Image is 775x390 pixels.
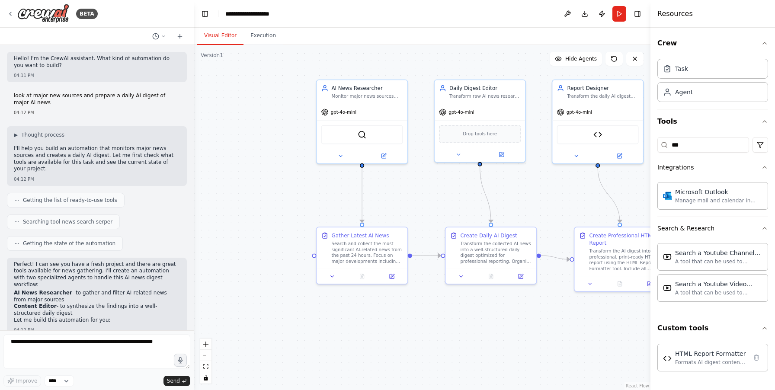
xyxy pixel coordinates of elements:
div: AI News Researcher [331,85,403,92]
div: Gather Latest AI News [331,232,389,239]
div: A tool that can be used to semantic search a query from a Youtube Video content. [675,289,762,296]
p: Let me build this automation for you: [14,317,180,324]
div: BETA [76,9,98,19]
div: Microsoft Outlook [675,188,762,196]
g: Edge from e673acf2-72b4-44c7-be1b-dcf292ad3c72 to 41d378dc-3d18-41dd-90cf-fb83379a1bd1 [476,166,495,223]
div: Daily Digest Editor [449,85,521,92]
button: Hide left sidebar [199,8,211,20]
div: Monitor major news sources and identify the most significant AI-related developments, breakthroug... [331,93,403,99]
span: gpt-4o-mini [331,109,356,115]
div: Formats AI digest content into professional, print-ready HTML reports with embedded CSS styling, ... [675,359,747,366]
g: Edge from 41d378dc-3d18-41dd-90cf-fb83379a1bd1 to 5a1303cc-5c6a-4001-a87b-b36b2356cfb0 [541,252,570,263]
button: zoom out [200,350,211,361]
div: Transform the daily AI digest into a professional, print-ready HTML report with proper formatting... [567,93,638,99]
div: Report DesignerTransform the daily AI digest into a professional, print-ready HTML report with pr... [552,80,644,164]
div: Create Professional HTML Report [589,232,661,246]
span: Hide Agents [565,55,597,62]
span: ▶ [14,131,18,138]
div: Create Professional HTML ReportTransform the AI digest into a professional, print-ready HTML repo... [574,227,666,292]
div: 04:12 PM [14,176,180,182]
div: Tools [657,134,768,316]
span: Send [167,377,180,384]
button: Visual Editor [197,27,243,45]
div: React Flow controls [200,339,211,384]
button: ▶Thought process [14,131,64,138]
button: Open in side panel [363,152,404,160]
nav: breadcrumb [225,10,269,18]
a: React Flow attribution [626,384,649,388]
p: I'll help you build an automation that monitors major news sources and creates a daily AI digest.... [14,145,180,172]
img: HTML Report Formatter [593,130,602,139]
p: Perfect! I can see you have a fresh project and there are great tools available for news gatherin... [14,261,180,288]
img: Microsoft Outlook [663,192,672,200]
div: Integrations [657,179,768,217]
button: Open in side panel [508,272,533,281]
span: Getting the list of ready-to-use tools [23,197,117,204]
span: Improve [16,377,37,384]
div: Search & Research [657,240,768,309]
button: Hide Agents [550,52,602,66]
button: No output available [475,272,506,281]
button: No output available [604,279,635,288]
button: zoom in [200,339,211,350]
span: Thought process [21,131,64,138]
button: toggle interactivity [200,372,211,384]
div: Create Daily AI DigestTransform the collected AI news into a well-structured daily digest optimiz... [445,227,537,285]
div: Transform the collected AI news into a well-structured daily digest optimized for professional re... [460,241,532,265]
div: Agent [675,88,693,96]
button: Delete tool [750,352,762,364]
img: Logo [17,4,69,23]
g: Edge from 9dc98924-6c2d-46d6-8f43-153ae310f1d9 to 88119111-2a64-4991-9d26-e6cd4b157f93 [359,168,366,223]
button: Start a new chat [173,31,187,42]
strong: AI News Researcher [14,290,72,296]
button: Search & Research [657,217,768,240]
img: HTML Report Formatter [663,354,672,363]
button: Crew [657,31,768,55]
div: Report Designer [567,85,638,92]
h4: Resources [657,9,693,19]
button: Tools [657,109,768,134]
div: Search a Youtube Video content [675,280,762,288]
div: Daily Digest EditorTransform raw AI news research into a polished, engaging daily digest that hig... [434,80,526,163]
div: Search & Research [657,224,714,233]
div: 04:12 PM [14,327,180,333]
div: 04:12 PM [14,109,180,116]
div: A tool that can be used to semantic search a query from a Youtube Channels content. [675,258,762,265]
button: fit view [200,361,211,372]
button: Integrations [657,156,768,179]
div: Version 1 [201,52,223,59]
div: Search and collect the most significant AI-related news from the past 24 hours. Focus on major de... [331,241,403,265]
button: Open in side panel [379,272,404,281]
g: Edge from e5cba08f-d62d-4231-b865-11904c510e07 to 5a1303cc-5c6a-4001-a87b-b36b2356cfb0 [594,168,624,223]
button: Improve [3,375,41,387]
div: Gather Latest AI NewsSearch and collect the most significant AI-related news from the past 24 hou... [316,227,408,285]
span: gpt-4o-mini [567,109,592,115]
div: Manage mail and calendar in Outlook [675,197,762,204]
p: Hello! I'm the CrewAI assistant. What kind of automation do you want to build? [14,55,180,69]
li: - to gather and filter AI-related news from major sources [14,290,180,303]
button: Open in side panel [599,152,640,160]
img: SerperDevTool [358,130,366,139]
span: gpt-4o-mini [448,109,474,115]
span: Getting the state of the automation [23,240,115,247]
button: Send [163,376,190,386]
img: YoutubeChannelSearchTool [663,253,672,261]
div: Transform raw AI news research into a polished, engaging daily digest that highlights the most im... [449,93,521,99]
button: Open in side panel [480,150,522,159]
span: Drop tools here [463,130,497,137]
button: Open in side panel [637,279,662,288]
button: Click to speak your automation idea [174,354,187,367]
div: AI News ResearcherMonitor major news sources and identify the most significant AI-related develop... [316,80,408,164]
div: Create Daily AI Digest [460,232,517,239]
div: Integrations [657,163,694,172]
p: look at major new sources and prepare a daily AI digest of major AI news [14,93,180,106]
button: Hide right sidebar [631,8,644,20]
button: No output available [346,272,378,281]
img: YoutubeVideoSearchTool [663,284,672,292]
div: HTML Report Formatter [675,349,747,358]
span: Searching tool news search serper [23,218,112,225]
div: Search a Youtube Channels content [675,249,762,257]
g: Edge from 88119111-2a64-4991-9d26-e6cd4b157f93 to 41d378dc-3d18-41dd-90cf-fb83379a1bd1 [412,252,441,259]
div: Transform the AI digest into a professional, print-ready HTML report using the HTML Report Format... [589,248,661,272]
div: 04:11 PM [14,72,180,79]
